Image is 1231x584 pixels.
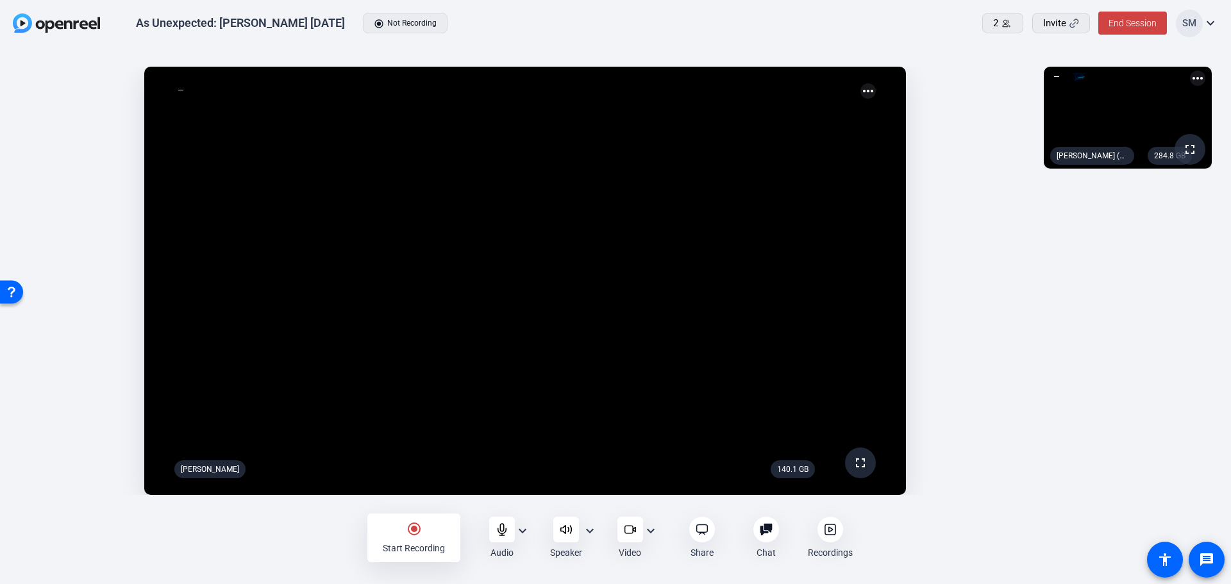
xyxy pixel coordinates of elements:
[643,523,658,538] mat-icon: expand_more
[582,523,598,538] mat-icon: expand_more
[771,460,815,478] div: 140.1 GB
[1182,142,1198,157] mat-icon: fullscreen
[515,523,530,538] mat-icon: expand_more
[691,546,714,559] div: Share
[174,460,246,478] div: [PERSON_NAME]
[1190,71,1205,86] mat-icon: more_horiz
[1043,16,1066,31] span: Invite
[1203,15,1218,31] mat-icon: expand_more
[1148,147,1192,165] div: 284.8 GB
[1071,71,1087,83] img: logo
[853,455,868,471] mat-icon: fullscreen
[860,83,876,99] mat-icon: more_horiz
[1050,147,1134,165] div: [PERSON_NAME] (You)
[1098,12,1167,35] button: End Session
[1199,552,1214,567] mat-icon: message
[550,546,582,559] div: Speaker
[1157,552,1173,567] mat-icon: accessibility
[490,546,514,559] div: Audio
[383,542,445,555] div: Start Recording
[993,16,998,31] span: 2
[406,521,422,537] mat-icon: radio_button_checked
[982,13,1023,33] button: 2
[619,546,641,559] div: Video
[1109,18,1157,28] span: End Session
[808,546,853,559] div: Recordings
[136,15,345,31] div: As Unexpected: [PERSON_NAME] [DATE]
[757,546,776,559] div: Chat
[1032,13,1090,33] button: Invite
[1176,10,1203,37] div: SM
[13,13,100,33] img: OpenReel logo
